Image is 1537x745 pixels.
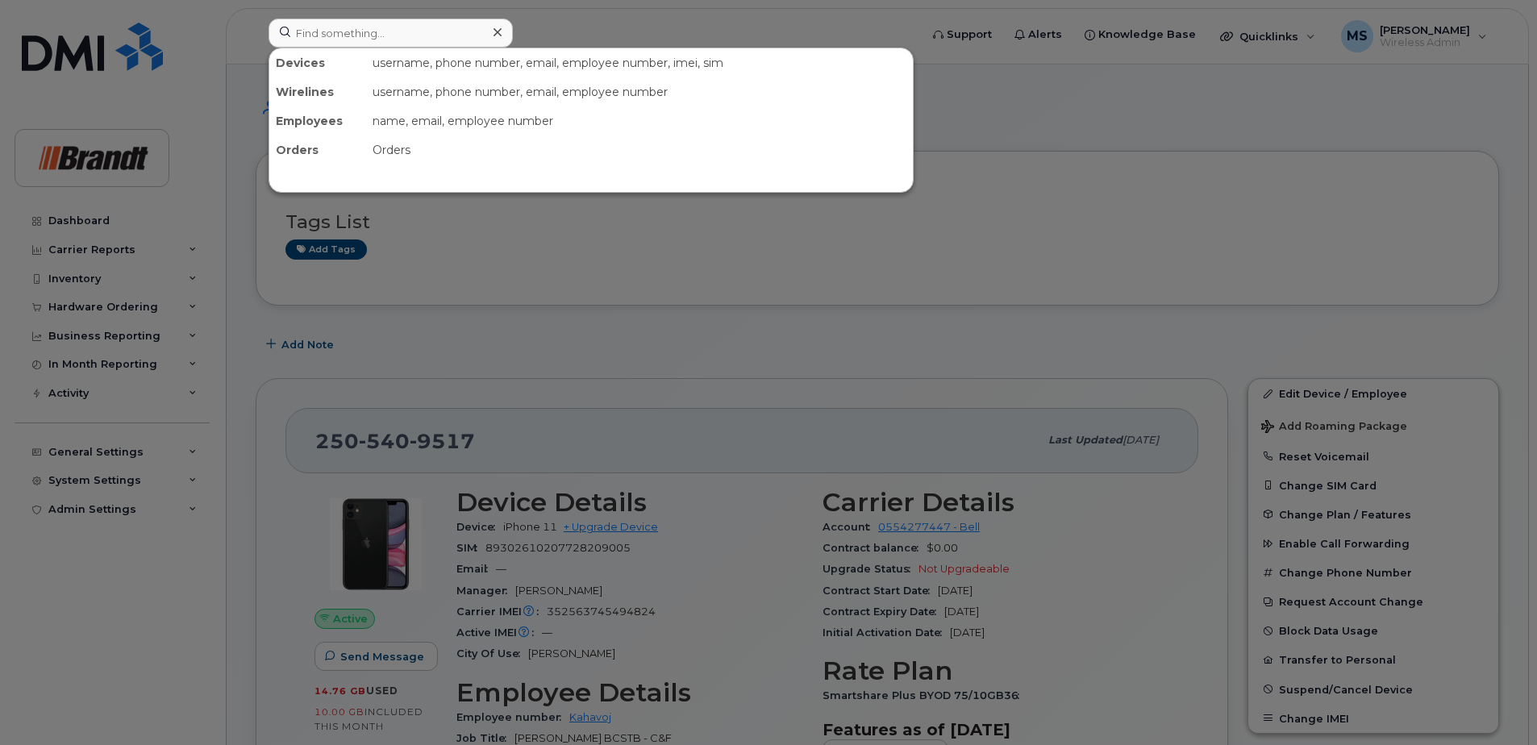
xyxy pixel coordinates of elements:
div: username, phone number, email, employee number, imei, sim [366,48,913,77]
div: Orders [366,135,913,164]
div: username, phone number, email, employee number [366,77,913,106]
div: name, email, employee number [366,106,913,135]
div: Wirelines [269,77,366,106]
div: Employees [269,106,366,135]
div: Orders [269,135,366,164]
div: Devices [269,48,366,77]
